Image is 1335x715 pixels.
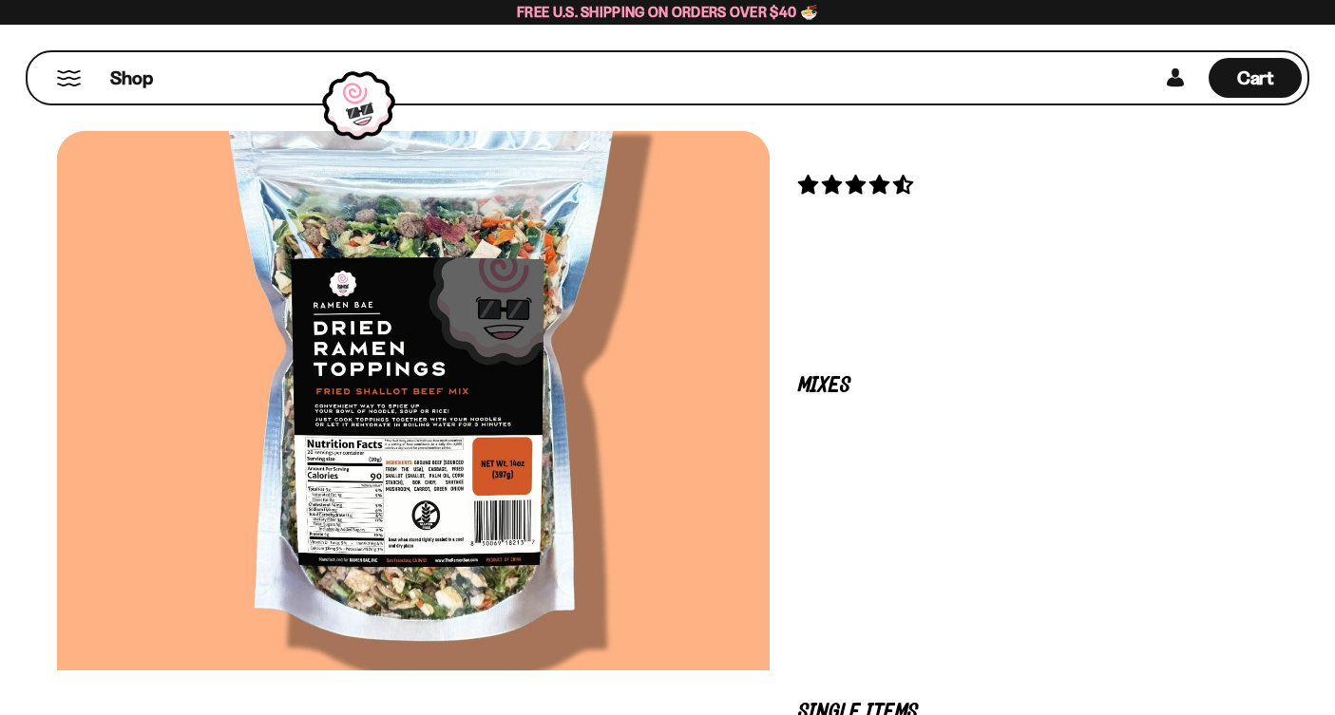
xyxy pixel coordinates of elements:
span: Free U.S. Shipping on Orders over $40 🍜 [517,3,818,21]
a: Cart [1209,52,1302,103]
span: 4.62 stars [798,173,917,197]
span: Cart [1237,66,1274,89]
p: Mixes [798,377,1249,395]
button: Mobile Menu Trigger [56,70,82,86]
span: Shop [110,66,153,91]
a: Shop [110,58,153,98]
